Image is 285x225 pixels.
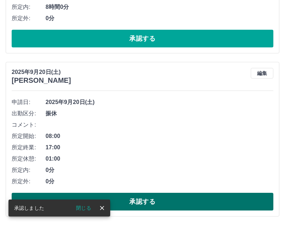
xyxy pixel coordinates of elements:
span: 出勤区分: [12,109,46,118]
button: 承認する [12,193,273,210]
span: 所定終業: [12,143,46,152]
button: 承認する [12,30,273,47]
span: 08:00 [46,132,273,140]
span: 所定外: [12,14,46,23]
span: 0分 [46,177,273,186]
p: 2025年9月20日(土) [12,68,71,76]
span: 2025年9月20日(土) [46,98,273,106]
span: 振休 [46,109,273,118]
span: 8時間0分 [46,3,273,11]
span: 申請日: [12,98,46,106]
button: 編集 [251,68,273,79]
button: close [97,203,107,213]
span: 17:00 [46,143,273,152]
button: 閉じる [70,203,97,213]
span: 0分 [46,166,273,174]
h3: [PERSON_NAME] [12,76,71,85]
span: 所定外: [12,177,46,186]
span: 0分 [46,14,273,23]
span: 所定開始: [12,132,46,140]
span: 01:00 [46,155,273,163]
span: コメント: [12,121,46,129]
span: 所定休憩: [12,155,46,163]
span: 所定内: [12,3,46,11]
span: 所定内: [12,166,46,174]
div: 承認しました [14,202,44,214]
